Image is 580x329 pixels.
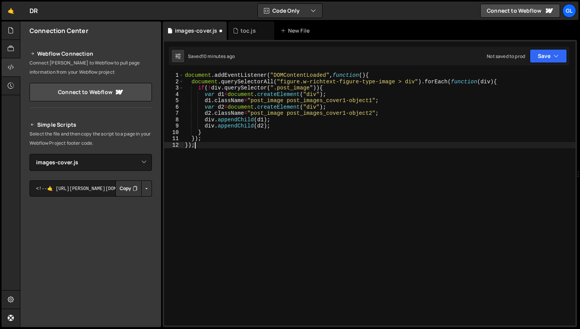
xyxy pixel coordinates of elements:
button: Copy [115,180,142,197]
h2: Simple Scripts [30,120,152,129]
div: 8 [164,117,184,123]
a: Gl [562,4,576,18]
button: Code Only [258,4,322,18]
div: 10 [164,129,184,136]
h2: Connection Center [30,26,88,35]
div: images-cover.js [175,27,217,35]
div: Saved [188,53,235,60]
div: 4 [164,91,184,98]
div: 6 [164,104,184,111]
div: toc.js [241,27,256,35]
div: 12 [164,142,184,149]
a: Connect to Webflow [480,4,560,18]
div: Button group with nested dropdown [115,180,152,197]
div: 9 [164,123,184,129]
h2: Webflow Connection [30,49,152,58]
div: DR [30,6,38,15]
div: 2 [164,79,184,85]
div: Not saved to prod [487,53,525,60]
a: 🤙 [2,2,20,20]
div: 11 [164,136,184,142]
div: 3 [164,85,184,91]
div: New File [280,27,313,35]
p: Select the file and then copy the script to a page in your Webflow Project footer code. [30,129,152,148]
div: 7 [164,110,184,117]
p: Connect [PERSON_NAME] to Webflow to pull page information from your Webflow project [30,58,152,77]
textarea: <!--🤙 [URL][PERSON_NAME][DOMAIN_NAME]> <script>document.addEventListener("DOMContentLoaded", func... [30,180,152,197]
a: Connect to Webflow [30,83,152,101]
button: Save [530,49,567,63]
div: 5 [164,98,184,104]
div: 10 minutes ago [202,53,235,60]
iframe: YouTube video player [30,209,153,278]
div: 1 [164,72,184,79]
